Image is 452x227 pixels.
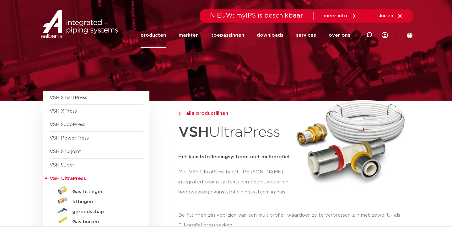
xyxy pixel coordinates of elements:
div: my IPS [382,23,388,48]
a: markten [179,23,199,48]
a: downloads [257,23,283,48]
span: meer info [324,13,347,18]
span: sluiten [377,13,393,18]
strong: VSH [178,125,209,140]
span: NIEUW: myIPS is beschikbaar [210,13,303,19]
a: VSH Super [50,163,74,167]
a: VSH XPress [50,109,77,113]
a: over ons [329,23,350,48]
a: Gas buizen [50,216,143,226]
a: alle productlijnen [178,110,292,117]
h5: Gas buizen [72,219,134,225]
nav: Menu [141,23,350,48]
a: producten [141,23,166,48]
a: sluiten [377,13,403,19]
h1: UltraPress [178,120,292,145]
h5: Het kunststofleidingsysteem met multiprofiel [178,152,292,162]
img: chevron-right.svg [178,112,181,116]
span: alle productlijnen [182,111,228,116]
p: Met VSH UltraPress heeft [PERSON_NAME] integrated piping systems een betrouwbaar en hoogwaardige ... [178,167,292,197]
a: VSH SmartPress [50,95,87,100]
a: meer info [324,13,357,19]
span: VSH UltraPress [50,176,86,181]
a: services [296,23,316,48]
a: VSH SudoPress [50,122,85,127]
h5: gereedschap [72,209,134,215]
a: VSH PowerPress [50,136,89,140]
a: Gas fittingen [50,186,143,196]
h5: Gas fittingen [72,189,134,195]
a: toepassingen [211,23,244,48]
a: gereedschap [50,206,143,216]
h5: fittingen [72,199,134,205]
a: VSH Shurjoint [50,149,81,154]
a: fittingen [50,196,143,206]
